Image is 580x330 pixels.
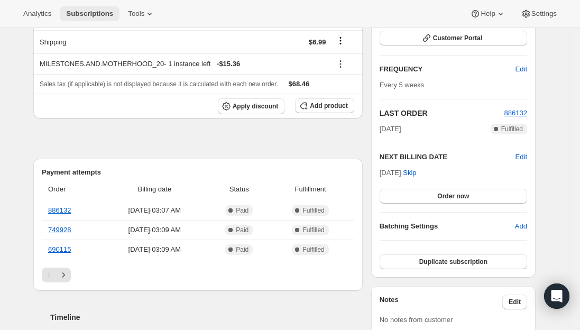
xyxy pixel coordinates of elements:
span: No notes from customer [380,316,453,324]
span: Settings [531,10,557,18]
span: Fulfilled [302,245,324,254]
span: Add [515,221,527,232]
button: Help [464,6,512,21]
button: Subscriptions [60,6,119,21]
span: Add product [310,102,347,110]
nav: Pagination [42,268,354,282]
span: Analytics [23,10,51,18]
button: Customer Portal [380,31,527,45]
span: Apply discount [233,102,279,111]
span: [DATE] · 03:07 AM [104,205,205,216]
h2: Timeline [50,312,363,323]
h2: NEXT BILLING DATE [380,152,515,162]
div: MILESTONES.AND.MOTHERHOOD_20 - 1 instance left [40,59,326,69]
span: Fulfillment [273,184,348,195]
span: Customer Portal [433,34,482,42]
a: 886132 [504,109,527,117]
span: Paid [236,226,248,234]
button: Edit [515,152,527,162]
button: Edit [502,295,527,309]
button: Tools [122,6,161,21]
button: Settings [514,6,563,21]
span: [DATE] · 03:09 AM [104,244,205,255]
span: Edit [509,298,521,306]
span: $68.46 [289,80,310,88]
span: [DATE] · [380,169,417,177]
div: Open Intercom Messenger [544,283,569,309]
span: - $15.36 [217,59,240,69]
th: Shipping [33,30,192,53]
span: $6.99 [309,38,326,46]
h2: FREQUENCY [380,64,515,75]
span: Billing date [104,184,205,195]
button: Add product [295,98,354,113]
span: Edit [515,64,527,75]
button: Edit [509,61,533,78]
button: Duplicate subscription [380,254,527,269]
span: Fulfilled [302,206,324,215]
span: Fulfilled [302,226,324,234]
span: Duplicate subscription [419,258,487,266]
span: [DATE] [380,124,401,134]
span: Sales tax (if applicable) is not displayed because it is calculated with each new order. [40,80,278,88]
span: Help [481,10,495,18]
a: 690115 [48,245,71,253]
button: Order now [380,189,527,204]
span: Fulfilled [501,125,523,133]
button: Apply discount [218,98,285,114]
a: 886132 [48,206,71,214]
h2: Payment attempts [42,167,354,178]
button: Add [509,218,533,235]
span: Skip [403,168,416,178]
span: Status [211,184,267,195]
button: Shipping actions [332,35,349,47]
button: Analytics [17,6,58,21]
span: [DATE] · 03:09 AM [104,225,205,235]
span: Subscriptions [66,10,113,18]
span: Every 5 weeks [380,81,425,89]
span: Paid [236,245,248,254]
a: 749928 [48,226,71,234]
h3: Notes [380,295,503,309]
h2: LAST ORDER [380,108,504,118]
h6: Batching Settings [380,221,515,232]
span: Order now [437,192,469,200]
button: Next [56,268,71,282]
span: Paid [236,206,248,215]
button: Skip [397,164,422,181]
th: Order [42,178,101,201]
button: 886132 [504,108,527,118]
span: Tools [128,10,144,18]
